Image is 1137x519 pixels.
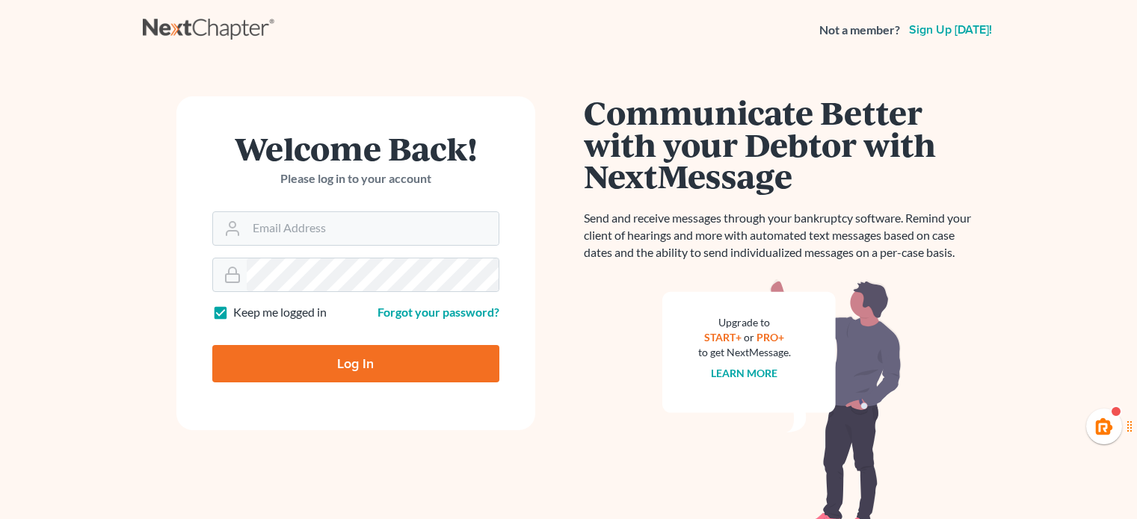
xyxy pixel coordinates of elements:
input: Email Address [247,212,499,245]
a: START+ [704,331,742,344]
h1: Welcome Back! [212,132,499,164]
label: Keep me logged in [233,304,327,321]
span: or [744,331,754,344]
strong: Not a member? [819,22,900,39]
p: Please log in to your account [212,170,499,187]
div: Upgrade to [698,315,791,330]
input: Log In [212,345,499,382]
div: to get NextMessage. [698,345,791,360]
p: Send and receive messages through your bankruptcy software. Remind your client of hearings and mo... [584,210,980,261]
h1: Communicate Better with your Debtor with NextMessage [584,96,980,192]
a: PRO+ [757,331,784,344]
a: Forgot your password? [378,305,499,319]
a: Sign up [DATE]! [906,24,995,36]
a: Learn more [711,367,777,379]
